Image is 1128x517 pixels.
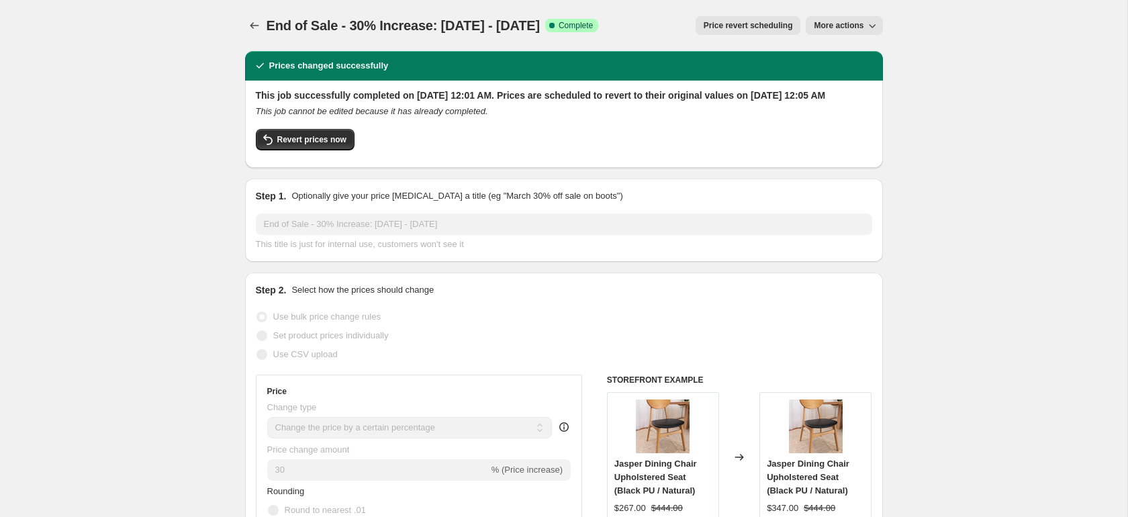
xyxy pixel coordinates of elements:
[256,239,464,249] span: This title is just for internal use, customers won't see it
[814,20,863,31] span: More actions
[491,465,563,475] span: % (Price increase)
[267,402,317,412] span: Change type
[267,459,489,481] input: -15
[256,106,488,116] i: This job cannot be edited because it has already completed.
[273,312,381,322] span: Use bulk price change rules
[256,214,872,235] input: 30% off holiday sale
[651,502,683,515] strike: $444.00
[614,502,646,515] div: $267.00
[269,59,389,73] h2: Prices changed successfully
[806,16,882,35] button: More actions
[245,16,264,35] button: Price change jobs
[291,189,622,203] p: Optionally give your price [MEDICAL_DATA] a title (eg "March 30% off sale on boots")
[285,505,366,515] span: Round to nearest .01
[267,444,350,455] span: Price change amount
[614,459,697,496] span: Jasper Dining Chair Upholstered Seat (Black PU / Natural)
[256,283,287,297] h2: Step 2.
[277,134,346,145] span: Revert prices now
[704,20,793,31] span: Price revert scheduling
[291,283,434,297] p: Select how the prices should change
[273,330,389,340] span: Set product prices individually
[804,502,835,515] strike: $444.00
[636,399,690,453] img: 1_03dc510e-0c82-4e80-9f38-81d0d00be0cd_80x.jpg
[267,18,540,33] span: End of Sale - 30% Increase: [DATE] - [DATE]
[767,502,798,515] div: $347.00
[273,349,338,359] span: Use CSV upload
[557,420,571,434] div: help
[696,16,801,35] button: Price revert scheduling
[559,20,593,31] span: Complete
[256,89,872,102] h2: This job successfully completed on [DATE] 12:01 AM. Prices are scheduled to revert to their origi...
[607,375,872,385] h6: STOREFRONT EXAMPLE
[267,386,287,397] h3: Price
[767,459,849,496] span: Jasper Dining Chair Upholstered Seat (Black PU / Natural)
[256,129,355,150] button: Revert prices now
[256,189,287,203] h2: Step 1.
[267,486,305,496] span: Rounding
[789,399,843,453] img: 1_03dc510e-0c82-4e80-9f38-81d0d00be0cd_80x.jpg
